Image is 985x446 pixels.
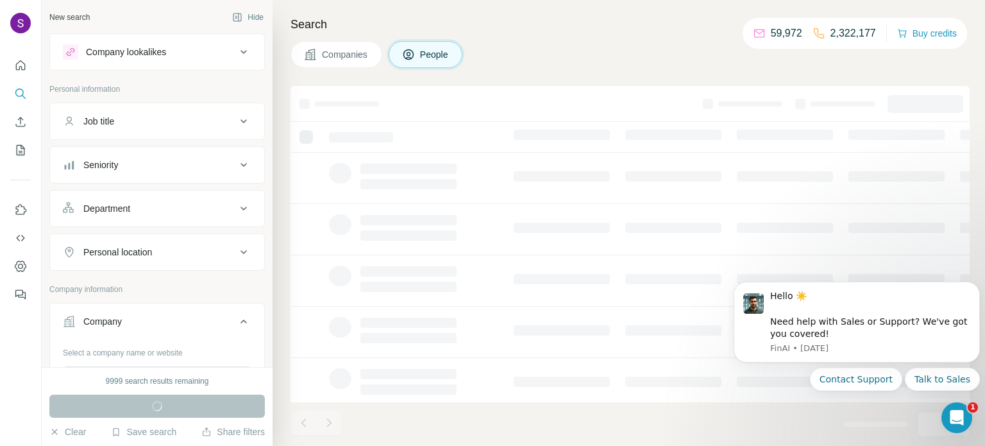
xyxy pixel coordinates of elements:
div: Company [83,315,122,328]
button: Personal location [50,237,264,268]
button: Feedback [10,283,31,306]
button: Quick start [10,54,31,77]
h4: Search [290,15,970,33]
div: Seniority [83,159,118,171]
button: Clear [49,425,86,438]
button: Use Surfe API [10,227,31,250]
span: Companies [322,48,369,61]
div: 9999 search results remaining [106,375,209,387]
p: 2,322,177 [830,26,876,41]
button: Share filters [201,425,265,438]
button: Department [50,193,264,224]
button: Dashboard [10,255,31,278]
p: 59,972 [771,26,802,41]
button: Buy credits [897,24,957,42]
button: Use Surfe on LinkedIn [10,198,31,221]
span: People [420,48,450,61]
button: Enrich CSV [10,110,31,133]
span: 1 [968,402,978,413]
img: Avatar [10,13,31,33]
iframe: Intercom live chat [941,402,972,433]
div: Select a company name or website [63,342,251,359]
button: Company lookalikes [50,37,264,67]
button: Save search [111,425,176,438]
p: Personal information [49,83,265,95]
p: Company information [49,284,265,295]
div: Company lookalikes [86,46,166,58]
button: Seniority [50,150,264,180]
button: Company [50,306,264,342]
button: Job title [50,106,264,137]
button: Hide [223,8,273,27]
iframe: Intercom notifications message [728,271,985,399]
button: My lists [10,139,31,162]
div: Job title [83,115,114,128]
div: Personal location [83,246,152,259]
button: Search [10,82,31,105]
div: Department [83,202,130,215]
div: New search [49,12,90,23]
